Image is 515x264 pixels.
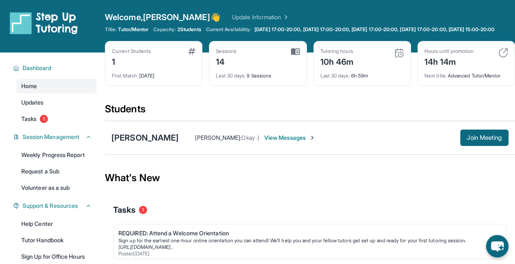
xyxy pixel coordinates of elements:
a: Tasks1 [16,112,97,126]
span: Capacity: [153,26,176,33]
a: Volunteer as a sub [16,180,97,195]
a: [URL][DOMAIN_NAME].. [118,244,173,250]
span: 2 Students [177,26,201,33]
span: Next title : [424,73,447,79]
a: Update Information [232,13,289,21]
span: Current Availability: [206,26,251,33]
div: Posted [DATE] [118,250,495,257]
div: Students [105,102,515,121]
span: Tasks [113,204,136,216]
img: Chevron Right [281,13,289,21]
div: What's New [105,160,515,196]
span: [DATE] 17:00-20:00, [DATE] 17:00-20:00, [DATE] 17:00-20:00, [DATE] 17:00-20:00, [DATE] 15:00-20:00 [254,26,495,33]
span: First Match : [112,73,138,79]
div: Current Students [112,48,151,55]
img: card [394,48,404,58]
div: Sessions [216,48,236,55]
span: Last 30 days : [320,73,350,79]
span: Title: [105,26,116,33]
img: card [188,48,195,55]
a: Home [16,79,97,93]
div: 14h 14m [424,55,474,68]
span: Home [21,82,37,90]
span: Okay :) [241,134,259,141]
a: Tutor Handbook [16,233,97,248]
a: Request a Sub [16,164,97,179]
a: Help Center [16,216,97,231]
span: 1 [40,115,48,123]
span: View Messages [264,134,315,142]
span: Support & Resources [23,202,78,210]
div: 6h 59m [320,68,404,79]
button: Dashboard [19,64,92,72]
button: Session Management [19,133,92,141]
div: 14 [216,55,236,68]
div: [PERSON_NAME] [111,132,179,143]
div: Hours until promotion [424,48,474,55]
div: Advanced Tutor/Mentor [424,68,508,79]
span: Tasks [21,115,36,123]
button: chat-button [486,235,508,257]
div: Tutoring hours [320,48,354,55]
div: 1 [112,55,151,68]
div: 9 Sessions [216,68,299,79]
a: Weekly Progress Report [16,148,97,162]
button: Support & Resources [19,202,92,210]
span: Welcome, [PERSON_NAME] 👋 [105,11,220,23]
a: Updates [16,95,97,110]
button: Join Meeting [460,130,508,146]
img: Chevron-Right [309,134,315,141]
div: REQUIRED: Attend a Welcome Orientation [118,229,495,237]
span: Join Meeting [467,135,502,140]
div: Sign up for the earliest one-hour online orientation you can attend! We’ll help you and your fell... [118,237,495,244]
img: card [498,48,508,58]
div: [DATE] [112,68,195,79]
span: Tutor/Mentor [118,26,148,33]
span: Last 30 days : [216,73,245,79]
a: Sign Up for Office Hours [16,249,97,264]
img: logo [10,11,78,34]
span: [PERSON_NAME] : [195,134,241,141]
span: Dashboard [23,64,52,72]
a: [DATE] 17:00-20:00, [DATE] 17:00-20:00, [DATE] 17:00-20:00, [DATE] 17:00-20:00, [DATE] 15:00-20:00 [253,26,496,33]
a: REQUIRED: Attend a Welcome OrientationSign up for the earliest one-hour online orientation you ca... [113,224,506,259]
span: Updates [21,98,44,107]
span: Session Management [23,133,79,141]
img: card [291,48,300,55]
div: 10h 46m [320,55,354,68]
span: 1 [139,206,147,214]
